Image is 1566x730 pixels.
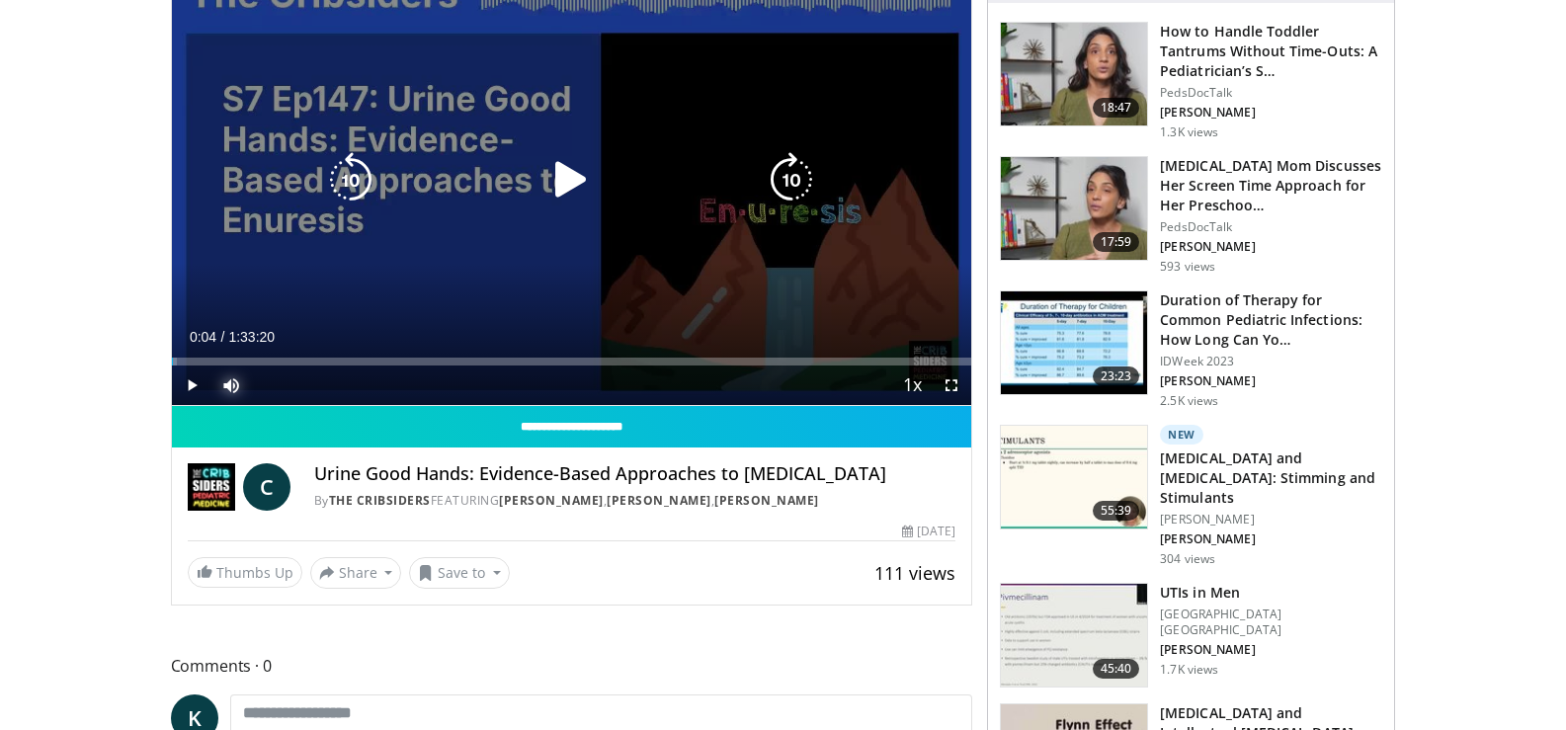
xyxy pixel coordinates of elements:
button: Play [172,365,211,405]
img: 50ea502b-14b0-43c2-900c-1755f08e888a.150x105_q85_crop-smart_upscale.jpg [1001,23,1147,125]
p: New [1160,425,1203,445]
a: C [243,463,290,511]
img: 74613b7e-5bf6-46a9-bdeb-c4eecc642b54.150x105_q85_crop-smart_upscale.jpg [1001,584,1147,687]
a: 17:59 [MEDICAL_DATA] Mom Discusses Her Screen Time Approach for Her Preschoo… PedsDocTalk [PERSON... [1000,156,1382,275]
span: 1:33:20 [228,329,275,345]
span: 23:23 [1093,366,1140,386]
div: [DATE] [902,523,955,540]
p: [PERSON_NAME] [1160,642,1382,658]
img: d36e463e-79e1-402d-9e36-b355bbb887a9.150x105_q85_crop-smart_upscale.jpg [1001,426,1147,528]
span: 17:59 [1093,232,1140,252]
a: [PERSON_NAME] [499,492,604,509]
span: 55:39 [1093,501,1140,521]
a: 55:39 New [MEDICAL_DATA] and [MEDICAL_DATA]: Stimming and Stimulants [PERSON_NAME] [PERSON_NAME] ... [1000,425,1382,567]
p: [PERSON_NAME] [1160,239,1382,255]
a: 18:47 How to Handle Toddler Tantrums Without Time-Outs: A Pediatrician’s S… PedsDocTalk [PERSON_N... [1000,22,1382,140]
p: 1.3K views [1160,124,1218,140]
p: 304 views [1160,551,1215,567]
span: Comments 0 [171,653,973,679]
p: [PERSON_NAME] [1160,531,1382,547]
p: [PERSON_NAME] [1160,105,1382,121]
a: [PERSON_NAME] [714,492,819,509]
p: PedsDocTalk [1160,219,1382,235]
button: Playback Rate [892,365,932,405]
p: [GEOGRAPHIC_DATA] [GEOGRAPHIC_DATA] [1160,607,1382,638]
button: Save to [409,557,510,589]
button: Share [310,557,402,589]
p: 2.5K views [1160,393,1218,409]
button: Mute [211,365,251,405]
span: 45:40 [1093,659,1140,679]
p: 1.7K views [1160,662,1218,678]
span: / [221,329,225,345]
a: 45:40 UTIs in Men [GEOGRAPHIC_DATA] [GEOGRAPHIC_DATA] [PERSON_NAME] 1.7K views [1000,583,1382,688]
p: [PERSON_NAME] [1160,373,1382,389]
p: [PERSON_NAME] [1160,512,1382,527]
p: IDWeek 2023 [1160,354,1382,369]
h3: UTIs in Men [1160,583,1382,603]
a: Thumbs Up [188,557,302,588]
a: [PERSON_NAME] [607,492,711,509]
p: PedsDocTalk [1160,85,1382,101]
span: 18:47 [1093,98,1140,118]
p: 593 views [1160,259,1215,275]
div: Progress Bar [172,358,972,365]
h3: Duration of Therapy for Common Pediatric Infections: How Long Can Yo… [1160,290,1382,350]
h3: How to Handle Toddler Tantrums Without Time-Outs: A Pediatrician’s S… [1160,22,1382,81]
a: 23:23 Duration of Therapy for Common Pediatric Infections: How Long Can Yo… IDWeek 2023 [PERSON_N... [1000,290,1382,409]
h3: [MEDICAL_DATA] Mom Discusses Her Screen Time Approach for Her Preschoo… [1160,156,1382,215]
span: 0:04 [190,329,216,345]
img: The Cribsiders [188,463,235,511]
div: By FEATURING , , [314,492,956,510]
span: 111 views [874,561,955,585]
button: Fullscreen [932,365,971,405]
h3: [MEDICAL_DATA] and [MEDICAL_DATA]: Stimming and Stimulants [1160,448,1382,508]
img: e1c5528f-ea3e-4198-aec8-51b2a8490044.150x105_q85_crop-smart_upscale.jpg [1001,291,1147,394]
img: 545bfb05-4c46-43eb-a600-77e1c8216bd9.150x105_q85_crop-smart_upscale.jpg [1001,157,1147,260]
a: The Cribsiders [329,492,431,509]
h4: Urine Good Hands: Evidence-Based Approaches to [MEDICAL_DATA] [314,463,956,485]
